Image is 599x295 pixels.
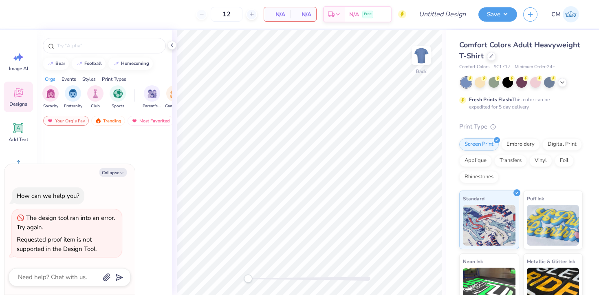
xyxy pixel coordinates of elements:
[364,11,372,17] span: Free
[9,136,28,143] span: Add Text
[563,6,579,22] img: Chloe Murlin
[515,64,555,71] span: Minimum Order: 24 +
[128,116,174,126] div: Most Favorited
[84,61,102,66] div: football
[459,64,489,71] span: Comfort Colors
[165,103,184,109] span: Game Day
[459,122,583,131] div: Print Type
[527,205,579,246] img: Puff Ink
[95,118,101,124] img: trending.gif
[102,75,126,83] div: Print Types
[99,168,127,177] button: Collapse
[131,118,138,124] img: most_fav.gif
[9,101,27,107] span: Designs
[459,138,499,151] div: Screen Print
[64,85,82,109] div: filter for Fraternity
[42,85,59,109] div: filter for Sorority
[121,61,149,66] div: homecoming
[295,10,311,19] span: N/A
[113,61,119,66] img: trend_line.gif
[112,103,124,109] span: Sports
[244,275,252,283] div: Accessibility label
[43,103,58,109] span: Sorority
[47,61,54,66] img: trend_line.gif
[349,10,359,19] span: N/A
[542,138,582,151] div: Digital Print
[72,58,106,70] button: football
[459,171,499,183] div: Rhinestones
[62,75,76,83] div: Events
[43,58,69,70] button: bear
[64,103,82,109] span: Fraternity
[108,58,153,70] button: homecoming
[43,116,89,126] div: Your Org's Fav
[459,40,580,61] span: Comfort Colors Adult Heavyweight T-Shirt
[55,61,65,66] div: bear
[42,85,59,109] button: filter button
[143,85,161,109] div: filter for Parent's Weekend
[555,155,574,167] div: Foil
[9,65,28,72] span: Image AI
[45,75,55,83] div: Orgs
[459,155,492,167] div: Applique
[493,64,511,71] span: # C1717
[165,85,184,109] div: filter for Game Day
[82,75,96,83] div: Styles
[501,138,540,151] div: Embroidery
[416,68,427,75] div: Back
[76,61,83,66] img: trend_line.gif
[527,194,544,203] span: Puff Ink
[113,89,123,98] img: Sports Image
[463,205,515,246] img: Standard
[17,235,97,253] div: Requested proof item is not supported in the Design Tool.
[110,85,126,109] div: filter for Sports
[91,89,100,98] img: Club Image
[110,85,126,109] button: filter button
[529,155,552,167] div: Vinyl
[87,85,104,109] button: filter button
[165,85,184,109] button: filter button
[17,192,79,200] div: How can we help you?
[148,89,157,98] img: Parent's Weekend Image
[170,89,179,98] img: Game Day Image
[91,103,100,109] span: Club
[463,194,484,203] span: Standard
[56,42,161,50] input: Try "Alpha"
[143,85,161,109] button: filter button
[46,89,55,98] img: Sorority Image
[47,118,53,124] img: most_fav.gif
[87,85,104,109] div: filter for Club
[17,214,115,231] div: The design tool ran into an error. Try again.
[269,10,285,19] span: N/A
[211,7,242,22] input: – –
[412,6,472,22] input: Untitled Design
[68,89,77,98] img: Fraternity Image
[494,155,527,167] div: Transfers
[463,257,483,266] span: Neon Ink
[91,116,125,126] div: Trending
[548,6,583,22] a: CM
[413,47,429,64] img: Back
[143,103,161,109] span: Parent's Weekend
[478,7,517,22] button: Save
[527,257,575,266] span: Metallic & Glitter Ink
[469,96,569,111] div: This color can be expedited for 5 day delivery.
[551,10,561,19] span: CM
[64,85,82,109] button: filter button
[469,96,512,103] strong: Fresh Prints Flash:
